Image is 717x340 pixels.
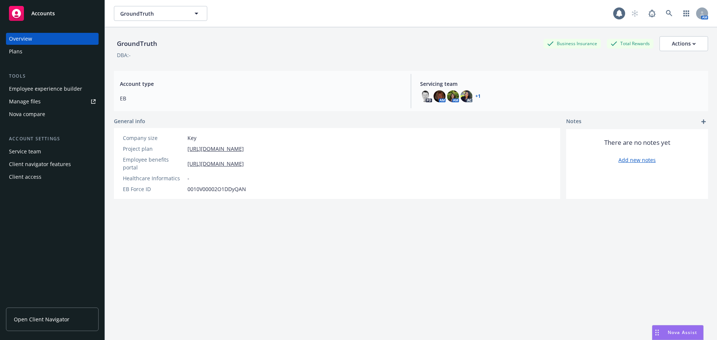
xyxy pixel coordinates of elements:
span: Open Client Navigator [14,315,69,323]
a: Client navigator features [6,158,99,170]
a: Client access [6,171,99,183]
span: Servicing team [420,80,702,88]
div: EB Force ID [123,185,184,193]
a: Start snowing [627,6,642,21]
div: Employee benefits portal [123,156,184,171]
span: 0010V00002O1DDyQAN [187,185,246,193]
div: Actions [672,37,696,51]
div: Service team [9,146,41,157]
img: photo [460,90,472,102]
span: - [187,174,189,182]
div: Healthcare Informatics [123,174,184,182]
div: Client access [9,171,41,183]
a: +1 [475,94,481,99]
div: Client navigator features [9,158,71,170]
a: [URL][DOMAIN_NAME] [187,160,244,168]
div: Drag to move [652,325,662,340]
span: General info [114,117,145,125]
span: Notes [566,117,581,126]
span: EB [120,94,402,102]
button: GroundTruth [114,6,207,21]
div: DBA: - [117,51,131,59]
a: Nova compare [6,108,99,120]
div: Business Insurance [543,39,601,48]
span: Nova Assist [668,329,697,336]
a: Report a Bug [645,6,659,21]
a: Manage files [6,96,99,107]
button: Actions [659,36,708,51]
div: Plans [9,46,22,57]
div: Nova compare [9,108,45,120]
a: Accounts [6,3,99,24]
a: Switch app [679,6,694,21]
a: add [699,117,708,126]
div: Tools [6,72,99,80]
div: Employee experience builder [9,83,82,95]
div: Company size [123,134,184,142]
span: Account type [120,80,402,88]
a: Service team [6,146,99,157]
div: Manage files [9,96,41,107]
img: photo [420,90,432,102]
div: Total Rewards [607,39,654,48]
div: Overview [9,33,32,45]
a: Search [662,6,677,21]
span: Key [187,134,196,142]
div: Project plan [123,145,184,153]
span: GroundTruth [120,10,185,18]
img: photo [434,90,446,102]
div: GroundTruth [114,39,160,49]
a: [URL][DOMAIN_NAME] [187,145,244,153]
div: Account settings [6,135,99,143]
a: Add new notes [618,156,656,164]
img: photo [447,90,459,102]
button: Nova Assist [652,325,704,340]
a: Overview [6,33,99,45]
span: Accounts [31,10,55,16]
a: Employee experience builder [6,83,99,95]
a: Plans [6,46,99,57]
span: There are no notes yet [604,138,670,147]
